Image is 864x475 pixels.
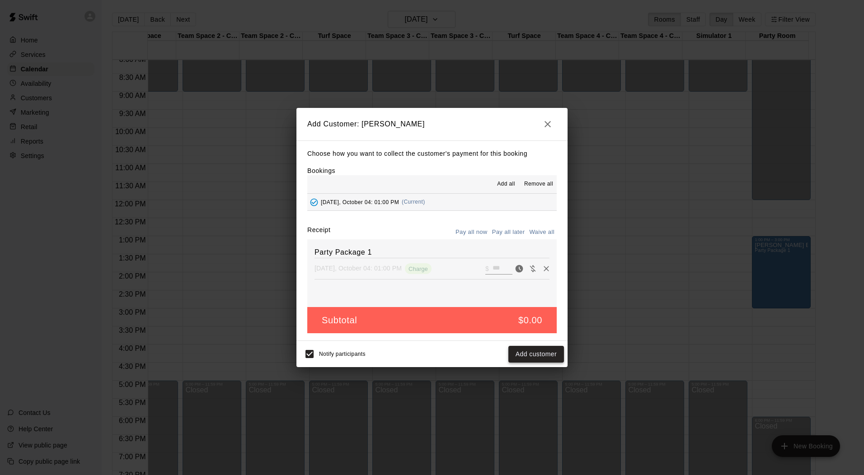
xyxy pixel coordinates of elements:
h5: $0.00 [518,314,542,326]
span: Add all [497,180,515,189]
p: Choose how you want to collect the customer's payment for this booking [307,148,557,159]
span: Notify participants [319,351,366,358]
p: [DATE], October 04: 01:00 PM [315,264,402,273]
h2: Add Customer: [PERSON_NAME] [296,108,568,140]
button: Pay all now [453,225,490,239]
span: [DATE], October 04: 01:00 PM [321,199,399,205]
button: Added - Collect Payment [307,196,321,209]
label: Receipt [307,225,330,239]
h6: Party Package 1 [315,247,549,258]
label: Bookings [307,167,335,174]
button: Pay all later [490,225,527,239]
button: Add all [492,177,521,191]
button: Waive all [527,225,557,239]
p: $ [485,264,489,273]
button: Remove [540,262,553,275]
span: Waive payment [526,264,540,272]
span: (Current) [402,199,425,205]
button: Add customer [508,346,564,363]
h5: Subtotal [322,314,357,326]
button: Remove all [521,177,557,191]
span: Pay now [512,264,526,272]
button: Added - Collect Payment[DATE], October 04: 01:00 PM(Current) [307,194,557,210]
span: Remove all [524,180,553,189]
